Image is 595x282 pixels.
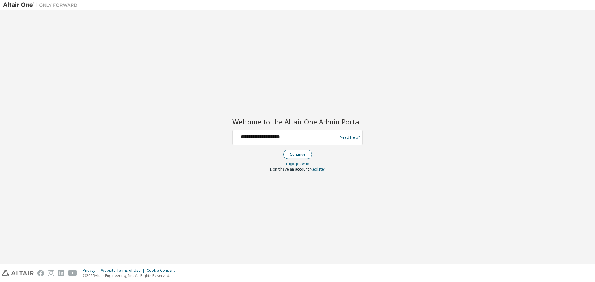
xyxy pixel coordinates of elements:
[58,270,64,276] img: linkedin.svg
[68,270,77,276] img: youtube.svg
[232,117,363,126] h2: Welcome to the Altair One Admin Portal
[83,273,178,278] p: © 2025 Altair Engineering, Inc. All Rights Reserved.
[270,167,311,172] span: Don't have an account?
[340,137,360,137] a: Need Help?
[37,270,44,276] img: facebook.svg
[3,2,81,8] img: Altair One
[83,268,101,273] div: Privacy
[283,150,312,159] button: Continue
[48,270,54,276] img: instagram.svg
[147,268,178,273] div: Cookie Consent
[2,270,34,276] img: altair_logo.svg
[286,162,309,166] a: Forgot password
[311,167,325,172] a: Register
[101,268,147,273] div: Website Terms of Use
